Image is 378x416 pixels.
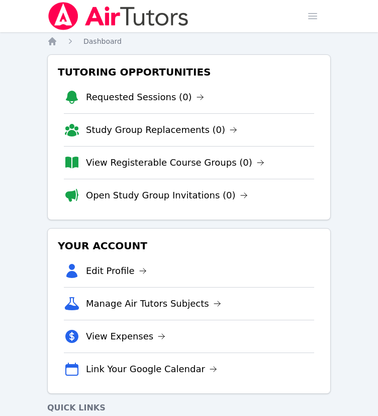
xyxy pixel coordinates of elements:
a: View Expenses [86,329,165,343]
a: Study Group Replacements (0) [86,123,237,137]
h3: Tutoring Opportunities [56,63,322,81]
a: Dashboard [83,36,122,46]
a: View Registerable Course Groups (0) [86,156,264,170]
img: Air Tutors [47,2,190,30]
a: Open Study Group Invitations (0) [86,188,248,202]
h4: Quick Links [47,402,331,414]
a: Edit Profile [86,264,147,278]
a: Link Your Google Calendar [86,362,217,376]
a: Manage Air Tutors Subjects [86,297,221,311]
a: Requested Sessions (0) [86,90,204,104]
h3: Your Account [56,237,322,255]
span: Dashboard [83,37,122,45]
nav: Breadcrumb [47,36,331,46]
